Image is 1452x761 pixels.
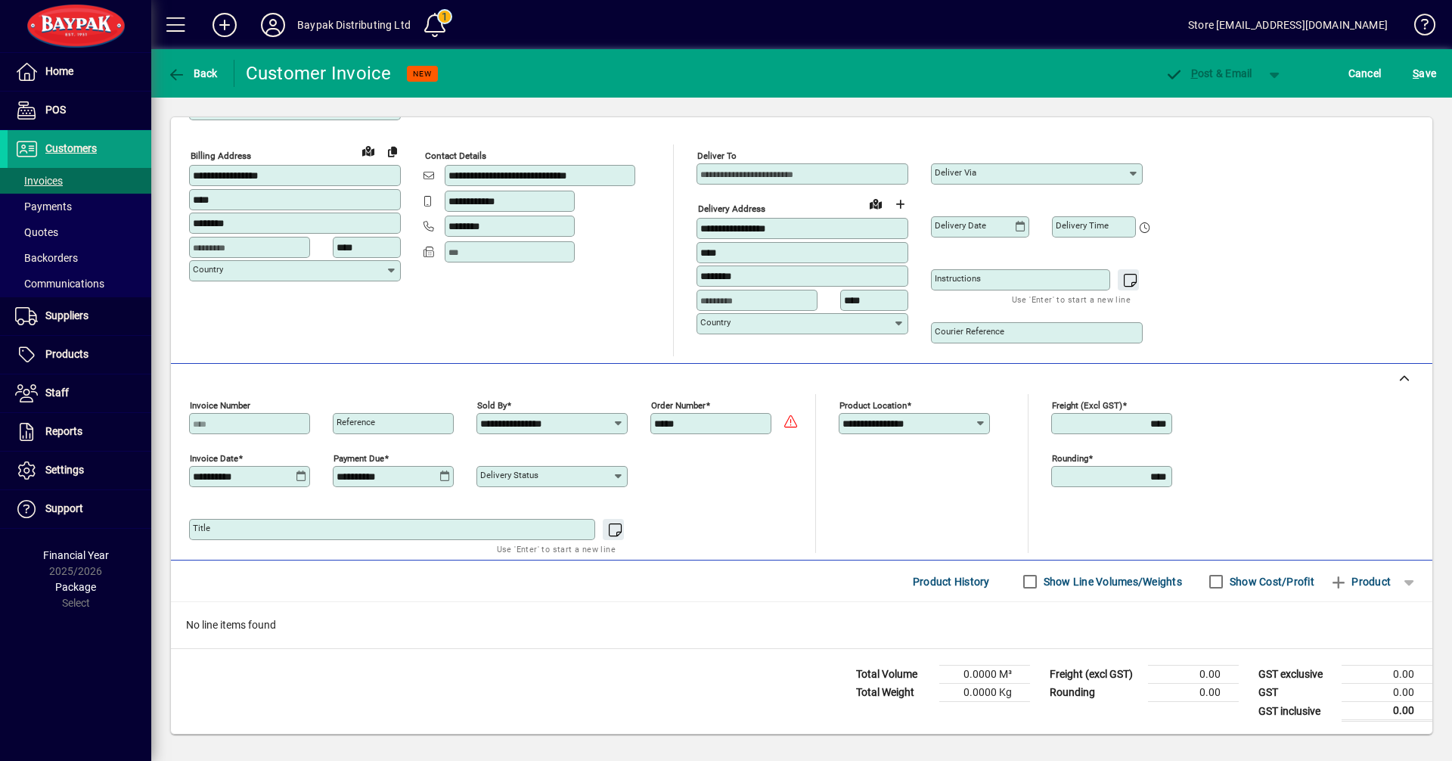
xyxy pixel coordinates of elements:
span: Cancel [1348,61,1382,85]
td: GST inclusive [1251,702,1342,721]
span: Back [167,67,218,79]
mat-label: Freight (excl GST) [1052,400,1122,411]
mat-label: Delivery date [935,220,986,231]
td: Total Weight [849,684,939,702]
td: 0.00 [1148,684,1239,702]
app-page-header-button: Back [151,60,234,87]
span: Customers [45,142,97,154]
span: Home [45,65,73,77]
div: Store [EMAIL_ADDRESS][DOMAIN_NAME] [1188,13,1388,37]
td: GST exclusive [1251,666,1342,684]
span: Settings [45,464,84,476]
span: Package [55,581,96,593]
span: Quotes [15,226,58,238]
a: Staff [8,374,151,412]
button: Product History [907,568,996,595]
div: Customer Invoice [246,61,392,85]
a: Products [8,336,151,374]
button: Add [200,11,249,39]
mat-label: Sold by [477,400,507,411]
div: Baypak Distributing Ltd [297,13,411,37]
span: ost & Email [1165,67,1252,79]
span: POS [45,104,66,116]
button: Profile [249,11,297,39]
a: Home [8,53,151,91]
span: ave [1413,61,1436,85]
a: View on map [864,191,888,216]
span: Invoices [15,175,63,187]
a: Reports [8,413,151,451]
span: NEW [413,69,432,79]
a: Communications [8,271,151,297]
mat-label: Rounding [1052,453,1088,464]
a: Settings [8,452,151,489]
mat-label: Instructions [935,273,981,284]
button: Post & Email [1157,60,1260,87]
a: Quotes [8,219,151,245]
span: Reports [45,425,82,437]
mat-label: Deliver via [935,167,976,178]
label: Show Line Volumes/Weights [1041,574,1182,589]
td: 0.0000 M³ [939,666,1030,684]
mat-label: Country [700,317,731,328]
span: Payments [15,200,72,213]
td: 0.00 [1342,666,1432,684]
a: Knowledge Base [1403,3,1433,52]
td: 0.00 [1342,702,1432,721]
td: Freight (excl GST) [1042,666,1148,684]
span: Financial Year [43,549,109,561]
span: Communications [15,278,104,290]
mat-label: Invoice date [190,453,238,464]
button: Product [1322,568,1398,595]
span: Suppliers [45,309,88,321]
mat-label: Delivery status [480,470,538,480]
a: View on map [356,138,380,163]
span: Products [45,348,88,360]
span: Product History [913,570,990,594]
mat-hint: Use 'Enter' to start a new line [497,540,616,558]
a: POS [8,92,151,129]
span: Backorders [15,252,78,264]
button: Cancel [1345,60,1385,87]
a: Backorders [8,245,151,271]
td: 0.0000 Kg [939,684,1030,702]
mat-label: Deliver To [697,151,737,161]
td: 0.00 [1148,666,1239,684]
span: Staff [45,387,69,399]
div: No line items found [171,602,1432,648]
mat-label: Order number [651,400,706,411]
mat-label: Product location [839,400,907,411]
td: Rounding [1042,684,1148,702]
mat-label: Invoice number [190,400,250,411]
label: Show Cost/Profit [1227,574,1314,589]
mat-label: Courier Reference [935,326,1004,337]
a: Support [8,490,151,528]
a: Suppliers [8,297,151,335]
mat-label: Title [193,523,210,533]
button: Save [1409,60,1440,87]
span: Product [1329,570,1391,594]
mat-label: Delivery time [1056,220,1109,231]
td: 0.00 [1342,684,1432,702]
button: Copy to Delivery address [380,139,405,163]
span: S [1413,67,1419,79]
button: Back [163,60,222,87]
mat-label: Payment due [334,453,384,464]
a: Payments [8,194,151,219]
span: Support [45,502,83,514]
mat-label: Reference [337,417,375,427]
mat-label: Country [193,264,223,275]
td: GST [1251,684,1342,702]
a: Invoices [8,168,151,194]
button: Choose address [888,192,912,216]
mat-hint: Use 'Enter' to start a new line [1012,290,1131,308]
td: Total Volume [849,666,939,684]
span: P [1191,67,1198,79]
